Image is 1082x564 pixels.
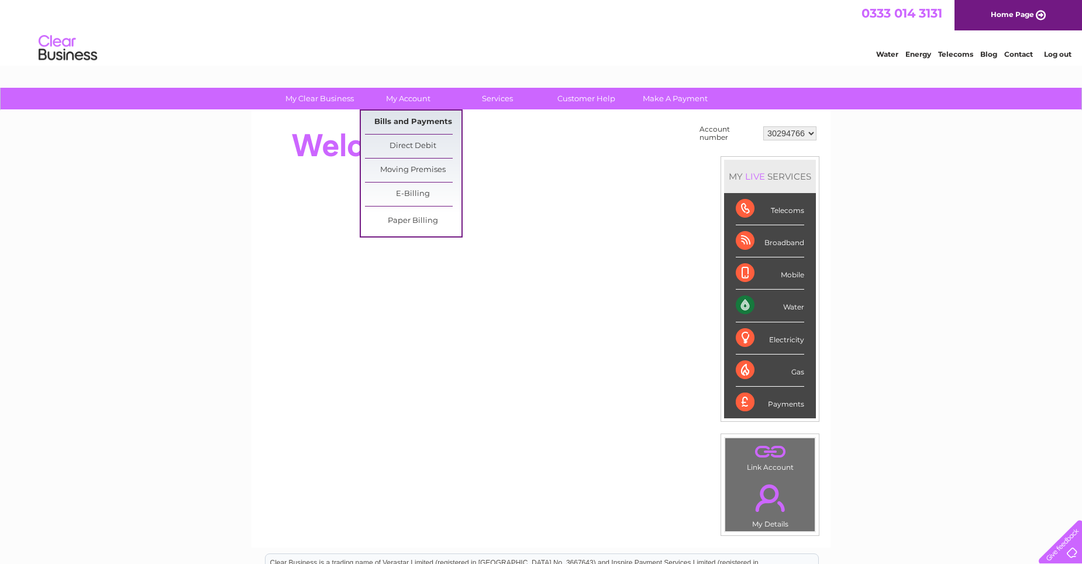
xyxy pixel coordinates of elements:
[365,209,461,233] a: Paper Billing
[365,183,461,206] a: E-Billing
[728,441,812,462] a: .
[1004,50,1033,59] a: Contact
[365,111,461,134] a: Bills and Payments
[938,50,973,59] a: Telecoms
[449,88,546,109] a: Services
[736,322,804,355] div: Electricity
[905,50,931,59] a: Energy
[725,474,815,532] td: My Details
[876,50,898,59] a: Water
[728,477,812,518] a: .
[736,193,804,225] div: Telecoms
[980,50,997,59] a: Blog
[271,88,368,109] a: My Clear Business
[736,387,804,418] div: Payments
[365,135,461,158] a: Direct Debit
[266,6,818,57] div: Clear Business is a trading name of Verastar Limited (registered in [GEOGRAPHIC_DATA] No. 3667643...
[365,159,461,182] a: Moving Premises
[38,30,98,66] img: logo.png
[1044,50,1071,59] a: Log out
[736,257,804,290] div: Mobile
[360,88,457,109] a: My Account
[724,160,816,193] div: MY SERVICES
[862,6,942,20] a: 0333 014 3131
[743,171,767,182] div: LIVE
[725,438,815,474] td: Link Account
[736,355,804,387] div: Gas
[736,225,804,257] div: Broadband
[736,290,804,322] div: Water
[627,88,723,109] a: Make A Payment
[538,88,635,109] a: Customer Help
[697,122,760,145] td: Account number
